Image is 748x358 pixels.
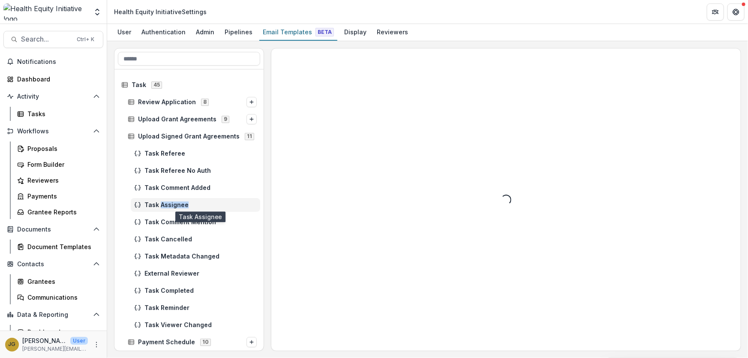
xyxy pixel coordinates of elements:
p: User [70,337,88,345]
div: Ctrl + K [75,35,96,44]
div: Grantees [27,277,96,286]
div: Tasks [27,109,96,118]
span: Task Viewer Changed [144,322,257,329]
a: Form Builder [14,157,103,171]
button: Search... [3,31,103,48]
span: Activity [17,93,90,100]
span: Task Reminder [144,304,257,312]
p: [PERSON_NAME][EMAIL_ADDRESS][PERSON_NAME][DATE][DOMAIN_NAME] [22,345,88,353]
div: Upload Grant Agreements9Options [124,112,260,126]
div: Task45 [118,78,260,92]
span: Task Comment Mention [144,219,257,226]
a: Dashboard [14,325,103,339]
div: Task Assignee [131,198,260,212]
span: 45 [151,81,162,88]
div: Task Completed [131,284,260,298]
span: Beta [315,28,334,36]
span: Contacts [17,261,90,268]
div: Payment Schedule10Options [124,335,260,349]
button: Open Activity [3,90,103,103]
a: Email Templates Beta [259,24,337,41]
a: Proposals [14,141,103,156]
div: Proposals [27,144,96,153]
span: Notifications [17,58,100,66]
span: Review Application [138,99,196,106]
div: Task Comment Added [131,181,260,195]
button: Options [246,114,257,124]
div: User [114,26,135,38]
div: Task Cancelled [131,232,260,246]
span: Task Referee No Auth [144,167,257,174]
div: Health Equity Initiative Settings [114,7,207,16]
span: Task Metadata Changed [144,253,257,260]
div: Dashboard [27,328,96,337]
div: Jenna Grant [9,342,16,347]
div: Task Referee [131,147,260,160]
span: Documents [17,226,90,233]
img: Health Equity Initiative logo [3,3,88,21]
span: Upload Signed Grant Agreements [138,133,240,140]
span: Task Completed [144,287,257,295]
span: 8 [201,99,209,105]
p: [PERSON_NAME] [22,336,67,345]
div: Task Reminder [131,301,260,315]
span: Task Assignee [144,202,257,209]
a: Communications [14,290,103,304]
span: External Reviewer [144,270,257,277]
a: Admin [192,24,218,41]
button: Notifications [3,55,103,69]
div: Pipelines [221,26,256,38]
div: Communications [27,293,96,302]
button: Get Help [727,3,745,21]
span: Workflows [17,128,90,135]
div: Task Comment Mention [131,215,260,229]
span: 10 [200,339,211,346]
span: Search... [21,35,72,43]
div: Dashboard [17,75,96,84]
span: Task Cancelled [144,236,257,243]
div: Grantee Reports [27,208,96,217]
nav: breadcrumb [111,6,210,18]
div: Document Templates [27,242,96,251]
span: 9 [222,116,229,123]
div: Reviewers [373,26,412,38]
a: Display [341,24,370,41]
div: Email Templates [259,26,337,38]
a: Reviewers [373,24,412,41]
button: Options [246,97,257,107]
button: Open Data & Reporting [3,308,103,322]
a: Dashboard [3,72,103,86]
div: Task Metadata Changed [131,250,260,263]
div: Payments [27,192,96,201]
a: Pipelines [221,24,256,41]
a: Tasks [14,107,103,121]
div: Authentication [138,26,189,38]
span: Task Comment Added [144,184,257,192]
button: Options [246,337,257,347]
a: Document Templates [14,240,103,254]
div: External Reviewer [131,267,260,280]
a: Authentication [138,24,189,41]
span: Upload Grant Agreements [138,116,216,123]
a: Grantee Reports [14,205,103,219]
div: Task Viewer Changed [131,318,260,332]
div: Reviewers [27,176,96,185]
button: Open entity switcher [91,3,103,21]
div: Form Builder [27,160,96,169]
button: Open Contacts [3,257,103,271]
span: Task [132,81,146,89]
div: Upload Signed Grant Agreements11 [124,129,260,143]
div: Task Referee No Auth [131,164,260,177]
a: Reviewers [14,173,103,187]
span: Data & Reporting [17,311,90,319]
span: 11 [245,133,254,140]
button: More [91,340,102,350]
div: Display [341,26,370,38]
span: Payment Schedule [138,339,195,346]
button: Open Workflows [3,124,103,138]
div: Review Application8Options [124,95,260,109]
a: User [114,24,135,41]
div: Admin [192,26,218,38]
button: Open Documents [3,223,103,236]
span: Task Referee [144,150,257,157]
